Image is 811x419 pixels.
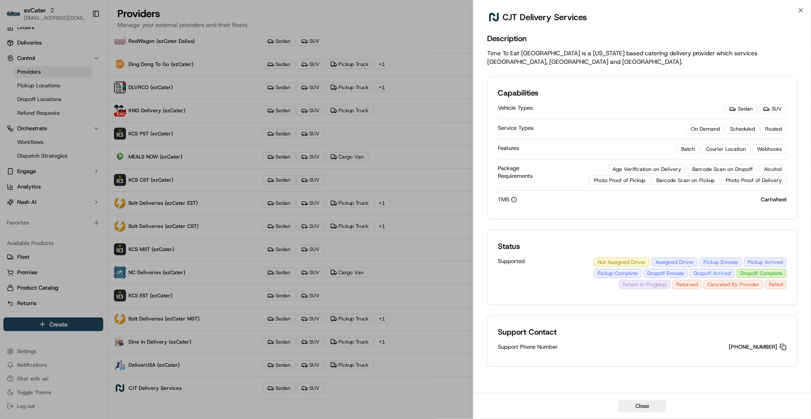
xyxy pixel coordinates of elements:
div: 💻 [72,193,79,200]
div: SUV [758,104,787,114]
div: Webhooks [752,144,787,154]
div: [PHONE_NUMBER] [729,343,787,351]
span: API Documentation [81,192,138,201]
div: Photo Proof of Pickup [589,176,650,185]
a: Powered byPylon [60,212,104,219]
div: Past conversations [9,112,57,119]
input: Got a question? Start typing here... [22,56,154,65]
h2: CJT Delivery Services [503,11,587,23]
span: Pylon [85,213,104,219]
img: Jes Laurent [9,125,22,141]
div: We're available if you need us! [39,91,118,98]
div: Batch [676,144,700,154]
div: Routed [760,124,787,134]
p: Time To Eat [GEOGRAPHIC_DATA] is a [US_STATE] based catering delivery provider which services [GE... [487,49,797,66]
h2: Capabilities [498,87,787,99]
span: Knowledge Base [17,192,66,201]
img: nash.svg [487,10,501,24]
span: [DATE] [76,156,93,163]
h2: Status [498,240,787,252]
span: [PERSON_NAME] [27,156,69,163]
button: See all [133,110,156,120]
img: Jes Laurent [9,148,22,164]
button: Start new chat [146,85,156,95]
h2: Support Contact [498,326,787,338]
div: Vehicle Types [498,104,724,112]
span: • [71,156,74,163]
h2: Description [487,33,797,45]
div: Age Verification on Delivery [608,165,686,174]
div: Courier Location [701,144,751,154]
div: Package Requirements [498,165,556,180]
span: • [71,133,74,140]
div: Scheduled [725,124,760,134]
p: Cartwheel [761,196,787,204]
p: Welcome 👋 [9,35,156,48]
div: Support Phone Number [498,343,729,351]
span: [PERSON_NAME] [27,133,69,140]
a: 📗Knowledge Base [5,189,69,204]
div: Service Types [498,124,686,132]
img: 1736555255976-a54dd68f-1ca7-489b-9aae-adbdc363a1c4 [9,82,24,98]
div: 📗 [9,193,15,200]
span: [DATE] [76,133,93,140]
div: Photo Proof of Delivery [721,176,787,185]
div: Sedan [724,104,757,114]
span: Supported [498,257,556,265]
div: Barcode Scan on Dropoff [688,165,757,174]
div: Features [498,144,676,152]
div: TMS [498,196,761,204]
a: 💻API Documentation [69,189,141,204]
img: 8571987876998_91fb9ceb93ad5c398215_72.jpg [18,82,33,98]
div: On Demand [686,124,724,134]
img: Nash [9,9,26,26]
div: Start new chat [39,82,141,91]
button: Close [618,400,666,412]
div: Barcode Scan on Pickup [652,176,719,185]
div: Alcohol [759,165,787,174]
